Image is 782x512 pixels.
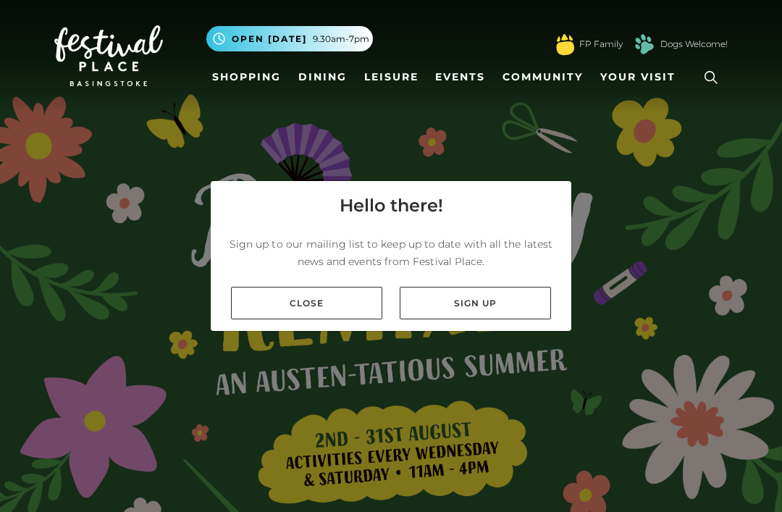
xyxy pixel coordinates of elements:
span: Open [DATE] [232,33,307,46]
span: Your Visit [600,70,676,85]
a: FP Family [579,38,623,51]
button: Open [DATE] 9.30am-7pm [206,26,373,51]
a: Sign up [400,287,551,319]
span: 9.30am-7pm [313,33,369,46]
a: Leisure [358,64,424,91]
img: Festival Place Logo [54,25,163,86]
a: Your Visit [594,64,689,91]
a: Close [231,287,382,319]
a: Dining [293,64,353,91]
h4: Hello there! [340,193,443,219]
a: Dogs Welcome! [660,38,728,51]
p: Sign up to our mailing list to keep up to date with all the latest news and events from Festival ... [222,235,560,270]
a: Events [429,64,491,91]
a: Community [497,64,589,91]
a: Shopping [206,64,287,91]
